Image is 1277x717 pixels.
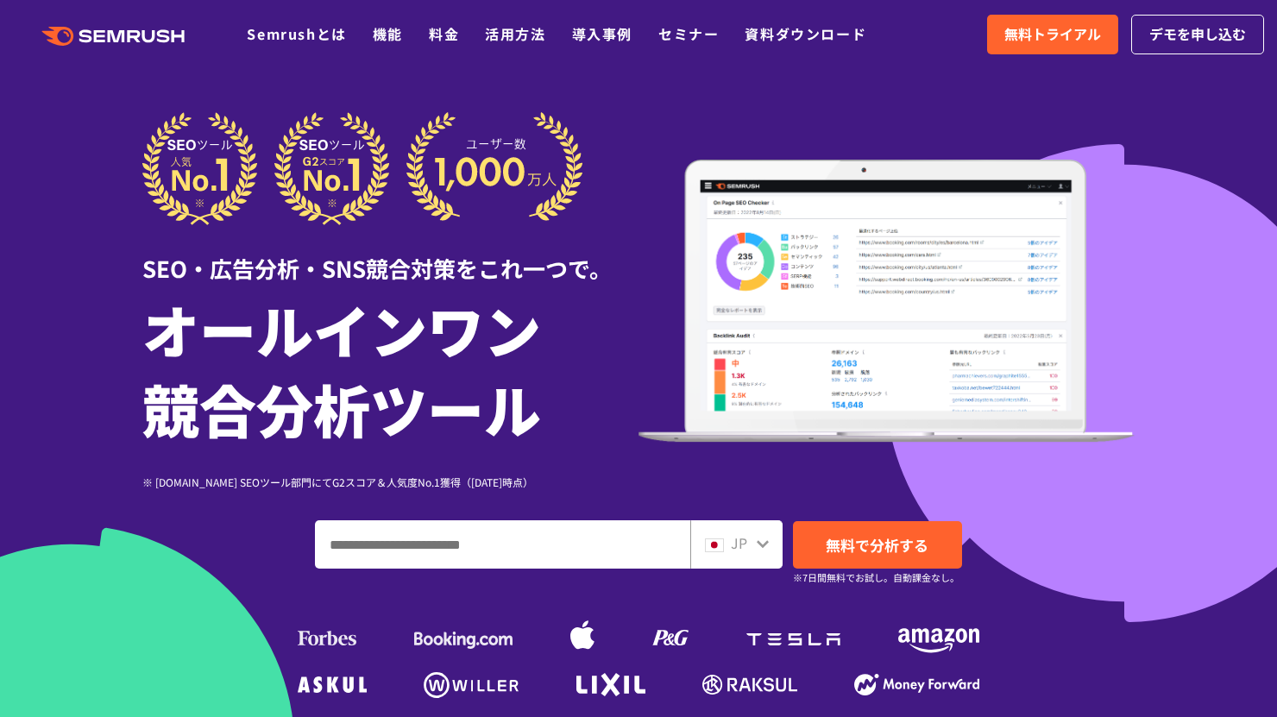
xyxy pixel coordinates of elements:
a: デモを申し込む [1131,15,1264,54]
a: 無料で分析する [793,521,962,569]
a: 活用方法 [485,23,545,44]
a: 導入事例 [572,23,632,44]
span: JP [731,532,747,553]
a: 無料トライアル [987,15,1118,54]
small: ※7日間無料でお試し。自動課金なし。 [793,569,959,586]
a: 資料ダウンロード [745,23,866,44]
h1: オールインワン 競合分析ツール [142,289,638,448]
a: 機能 [373,23,403,44]
div: SEO・広告分析・SNS競合対策をこれ一つで。 [142,225,638,285]
a: セミナー [658,23,719,44]
input: ドメイン、キーワードまたはURLを入力してください [316,521,689,568]
a: 料金 [429,23,459,44]
span: 無料で分析する [826,534,928,556]
a: Semrushとは [247,23,346,44]
span: デモを申し込む [1149,23,1246,46]
div: ※ [DOMAIN_NAME] SEOツール部門にてG2スコア＆人気度No.1獲得（[DATE]時点） [142,474,638,490]
span: 無料トライアル [1004,23,1101,46]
